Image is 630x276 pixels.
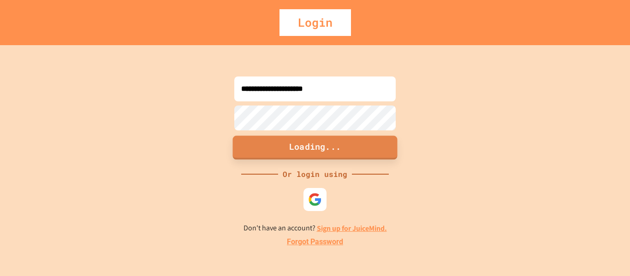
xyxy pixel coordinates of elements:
img: google-icon.svg [308,193,322,206]
a: Forgot Password [287,236,343,247]
button: Loading... [233,135,398,159]
a: Sign up for JuiceMind. [317,223,387,233]
p: Don't have an account? [244,223,387,234]
div: Login [279,9,351,36]
div: Or login using [278,169,352,180]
